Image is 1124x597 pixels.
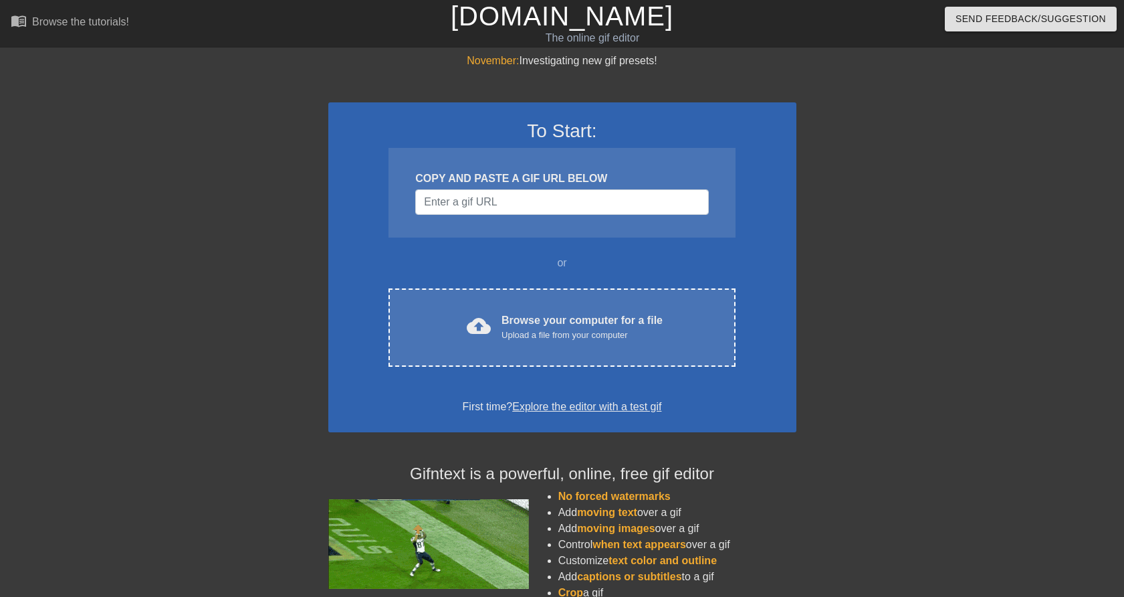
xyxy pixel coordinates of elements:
[346,120,779,143] h3: To Start:
[608,555,717,566] span: text color and outline
[558,569,796,585] li: Add to a gif
[11,13,27,29] span: menu_book
[363,255,762,271] div: or
[501,329,663,342] div: Upload a file from your computer
[415,171,708,187] div: COPY AND PASTE A GIF URL BELOW
[558,505,796,521] li: Add over a gif
[328,464,796,484] h4: Gifntext is a powerful, online, free gif editor
[577,571,681,582] span: captions or subtitles
[451,1,673,31] a: [DOMAIN_NAME]
[592,539,686,550] span: when text appears
[558,521,796,537] li: Add over a gif
[467,55,519,66] span: November:
[577,507,637,518] span: moving text
[467,314,491,338] span: cloud_upload
[328,499,529,589] img: football_small.gif
[346,399,779,415] div: First time?
[501,313,663,342] div: Browse your computer for a file
[328,53,796,69] div: Investigating new gif presets!
[558,537,796,553] li: Control over a gif
[558,491,671,502] span: No forced watermarks
[512,401,661,412] a: Explore the editor with a test gif
[415,189,708,215] input: Username
[577,523,655,534] span: moving images
[945,7,1117,31] button: Send Feedback/Suggestion
[32,16,129,27] div: Browse the tutorials!
[381,30,803,46] div: The online gif editor
[956,11,1106,27] span: Send Feedback/Suggestion
[558,553,796,569] li: Customize
[11,13,129,33] a: Browse the tutorials!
